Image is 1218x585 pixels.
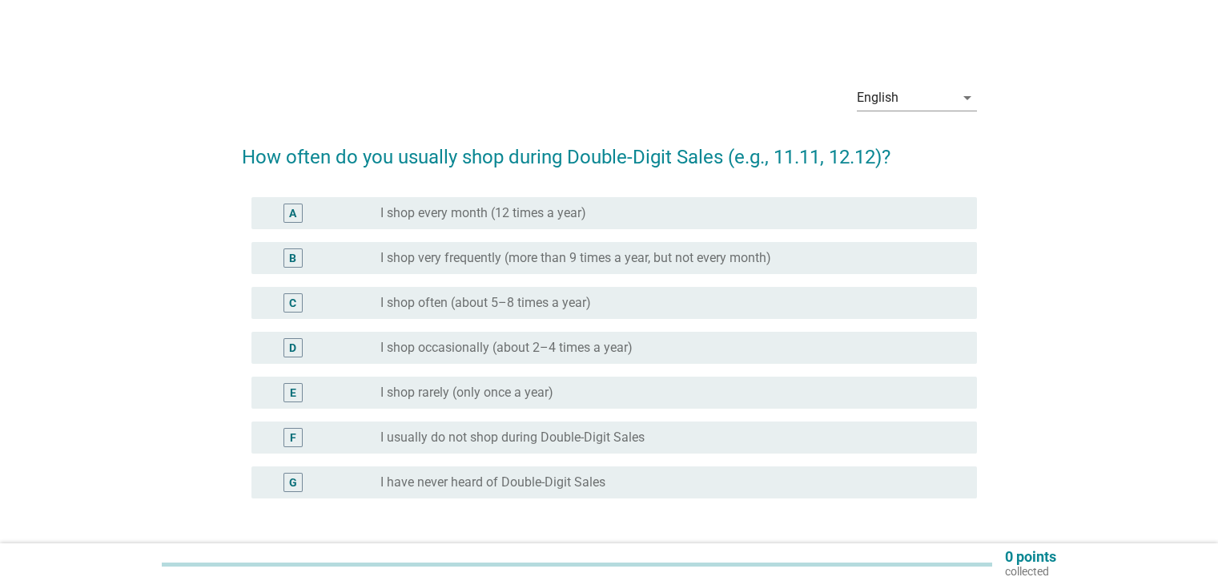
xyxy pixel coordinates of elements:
div: English [857,91,898,105]
div: D [289,340,296,357]
div: E [290,385,296,401]
div: B [289,250,296,267]
div: G [289,474,297,491]
p: 0 points [1005,550,1056,564]
label: I shop every month (12 times a year) [380,205,586,221]
div: A [289,205,296,222]
label: I shop very frequently (more than 9 times a year, but not every month) [380,250,771,266]
label: I shop occasionally (about 2–4 times a year) [380,340,633,356]
label: I shop rarely (only once a year) [380,385,553,401]
label: I shop often (about 5–8 times a year) [380,295,591,311]
h2: How often do you usually shop during Double-Digit Sales (e.g., 11.11, 12.12)? [242,127,977,171]
label: I have never heard of Double-Digit Sales [380,474,605,490]
div: F [290,430,296,446]
label: I usually do not shop during Double-Digit Sales [380,430,645,446]
i: arrow_drop_down [958,88,977,107]
p: collected [1005,564,1056,579]
div: C [289,295,296,312]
